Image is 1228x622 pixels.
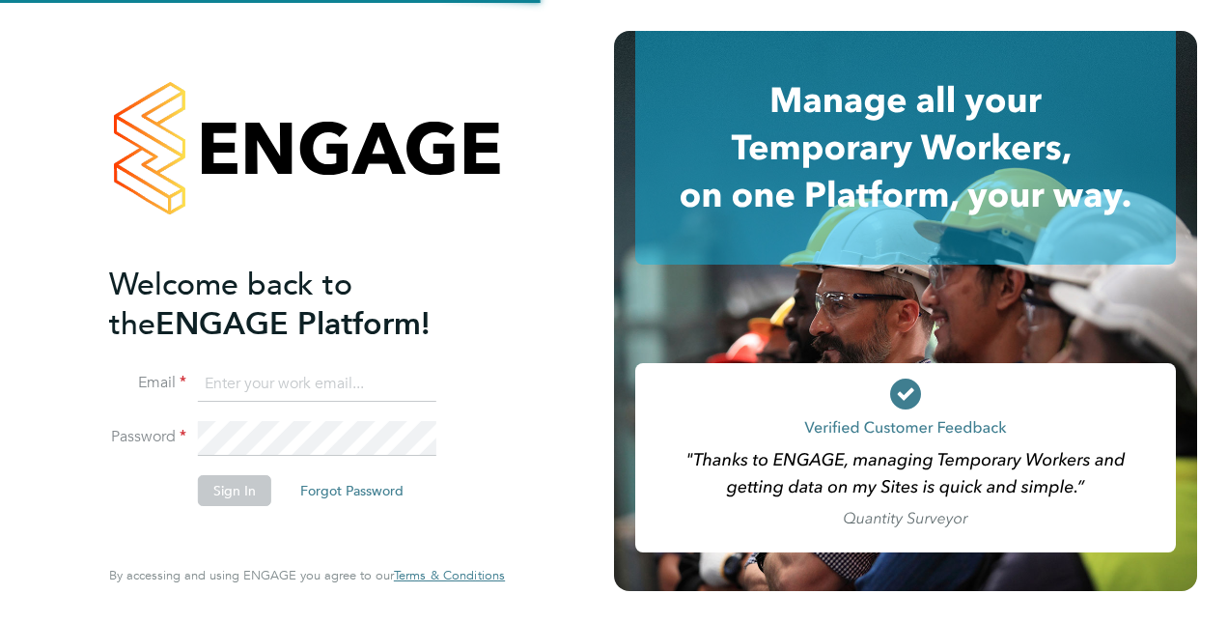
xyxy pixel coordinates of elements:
[109,265,486,344] h2: ENGAGE Platform!
[109,427,186,447] label: Password
[394,568,505,583] a: Terms & Conditions
[198,475,271,506] button: Sign In
[285,475,419,506] button: Forgot Password
[198,367,436,402] input: Enter your work email...
[109,567,505,583] span: By accessing and using ENGAGE you agree to our
[394,567,505,583] span: Terms & Conditions
[109,373,186,393] label: Email
[109,266,352,343] span: Welcome back to the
